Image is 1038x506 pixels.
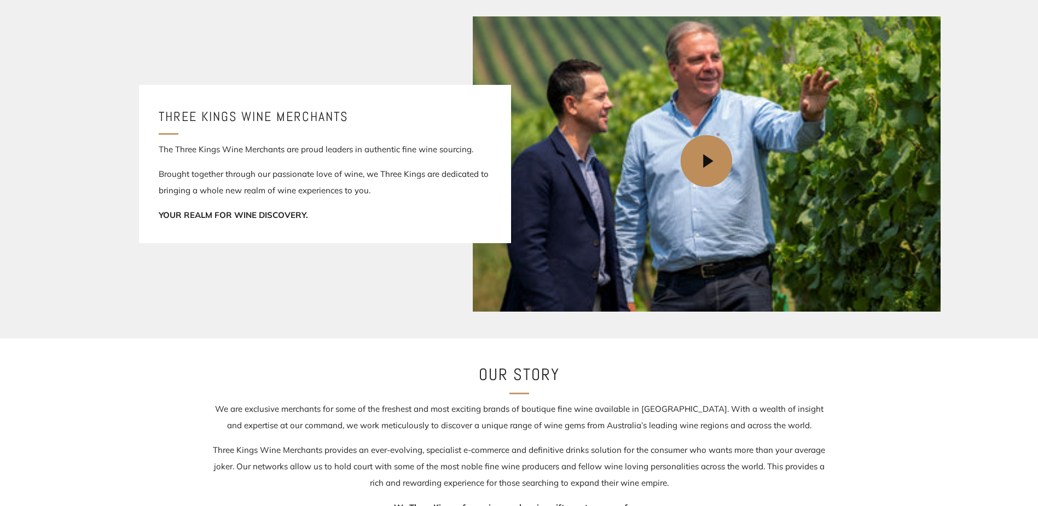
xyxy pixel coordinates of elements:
p: Brought together through our passionate love of wine, we Three Kings are dedicated to bringing a ... [159,166,491,199]
img: Australian Wines Shop Online [473,16,941,312]
h3: Three Kings Wine Merchants [159,105,491,128]
strong: YOUR REALM FOR WINE DISCOVERY. [159,210,308,220]
h2: Our Story [339,361,700,388]
p: We are exclusive merchants for some of the freshest and most exciting brands of boutique fine win... [207,401,831,434]
p: Three Kings Wine Merchants provides an ever-evolving, specialist e-commerce and definitive drinks... [207,442,831,491]
p: The Three Kings Wine Merchants are proud leaders in authentic fine wine sourcing. [159,141,491,158]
